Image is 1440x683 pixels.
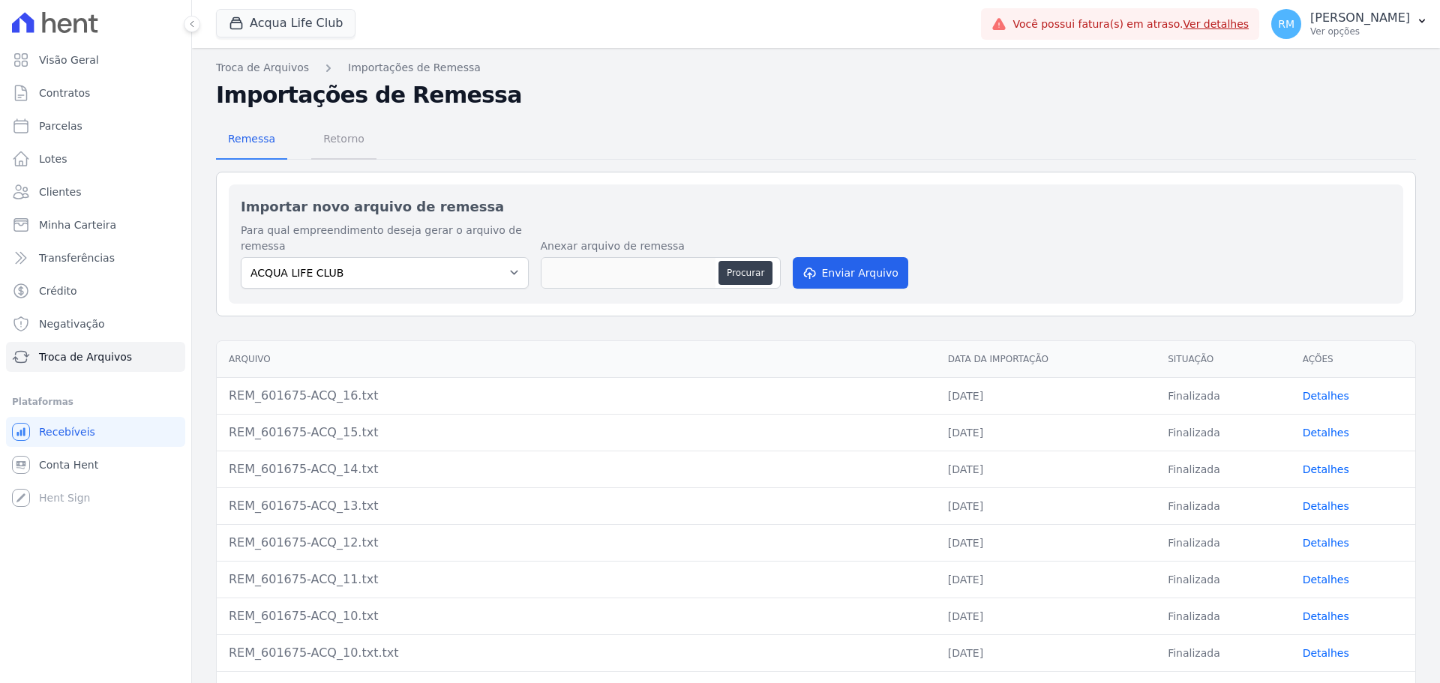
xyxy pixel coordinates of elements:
[229,644,924,662] div: REM_601675-ACQ_10.txt.txt
[718,261,772,285] button: Procurar
[216,121,376,160] nav: Tab selector
[39,250,115,265] span: Transferências
[216,60,1416,76] nav: Breadcrumb
[6,450,185,480] a: Conta Hent
[6,210,185,240] a: Minha Carteira
[6,309,185,339] a: Negativação
[1012,16,1249,32] span: Você possui fatura(s) em atraso.
[229,534,924,552] div: REM_601675-ACQ_12.txt
[936,377,1156,414] td: [DATE]
[39,457,98,472] span: Conta Hent
[6,45,185,75] a: Visão Geral
[216,9,355,37] button: Acqua Life Club
[241,223,529,254] label: Para qual empreendimento deseja gerar o arquivo de remessa
[229,607,924,625] div: REM_601675-ACQ_10.txt
[1310,25,1410,37] p: Ver opções
[216,60,309,76] a: Troca de Arquivos
[936,561,1156,598] td: [DATE]
[219,124,284,154] span: Remessa
[1310,10,1410,25] p: [PERSON_NAME]
[936,414,1156,451] td: [DATE]
[39,151,67,166] span: Lotes
[936,598,1156,634] td: [DATE]
[6,144,185,174] a: Lotes
[1278,19,1294,29] span: RM
[39,316,105,331] span: Negativação
[1156,341,1290,378] th: Situação
[1156,414,1290,451] td: Finalizada
[1156,634,1290,671] td: Finalizada
[39,349,132,364] span: Troca de Arquivos
[1183,18,1249,30] a: Ver detalhes
[39,184,81,199] span: Clientes
[936,451,1156,487] td: [DATE]
[1303,463,1349,475] a: Detalhes
[1156,524,1290,561] td: Finalizada
[6,417,185,447] a: Recebíveis
[39,85,90,100] span: Contratos
[936,341,1156,378] th: Data da Importação
[1303,500,1349,512] a: Detalhes
[1156,487,1290,524] td: Finalizada
[216,82,1416,109] h2: Importações de Remessa
[936,524,1156,561] td: [DATE]
[1303,647,1349,659] a: Detalhes
[229,497,924,515] div: REM_601675-ACQ_13.txt
[936,487,1156,524] td: [DATE]
[1156,561,1290,598] td: Finalizada
[216,121,287,160] a: Remessa
[12,393,179,411] div: Plataformas
[6,276,185,306] a: Crédito
[39,217,116,232] span: Minha Carteira
[241,196,1391,217] h2: Importar novo arquivo de remessa
[793,257,908,289] button: Enviar Arquivo
[6,78,185,108] a: Contratos
[6,111,185,141] a: Parcelas
[229,460,924,478] div: REM_601675-ACQ_14.txt
[229,571,924,589] div: REM_601675-ACQ_11.txt
[39,283,77,298] span: Crédito
[1291,341,1415,378] th: Ações
[6,177,185,207] a: Clientes
[6,243,185,273] a: Transferências
[1156,598,1290,634] td: Finalizada
[348,60,481,76] a: Importações de Remessa
[1303,537,1349,549] a: Detalhes
[217,341,936,378] th: Arquivo
[1259,3,1440,45] button: RM [PERSON_NAME] Ver opções
[314,124,373,154] span: Retorno
[541,238,781,254] label: Anexar arquivo de remessa
[1303,610,1349,622] a: Detalhes
[936,634,1156,671] td: [DATE]
[6,342,185,372] a: Troca de Arquivos
[311,121,376,160] a: Retorno
[1156,377,1290,414] td: Finalizada
[1303,390,1349,402] a: Detalhes
[1303,574,1349,586] a: Detalhes
[229,387,924,405] div: REM_601675-ACQ_16.txt
[1156,451,1290,487] td: Finalizada
[39,52,99,67] span: Visão Geral
[229,424,924,442] div: REM_601675-ACQ_15.txt
[39,118,82,133] span: Parcelas
[1303,427,1349,439] a: Detalhes
[39,424,95,439] span: Recebíveis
